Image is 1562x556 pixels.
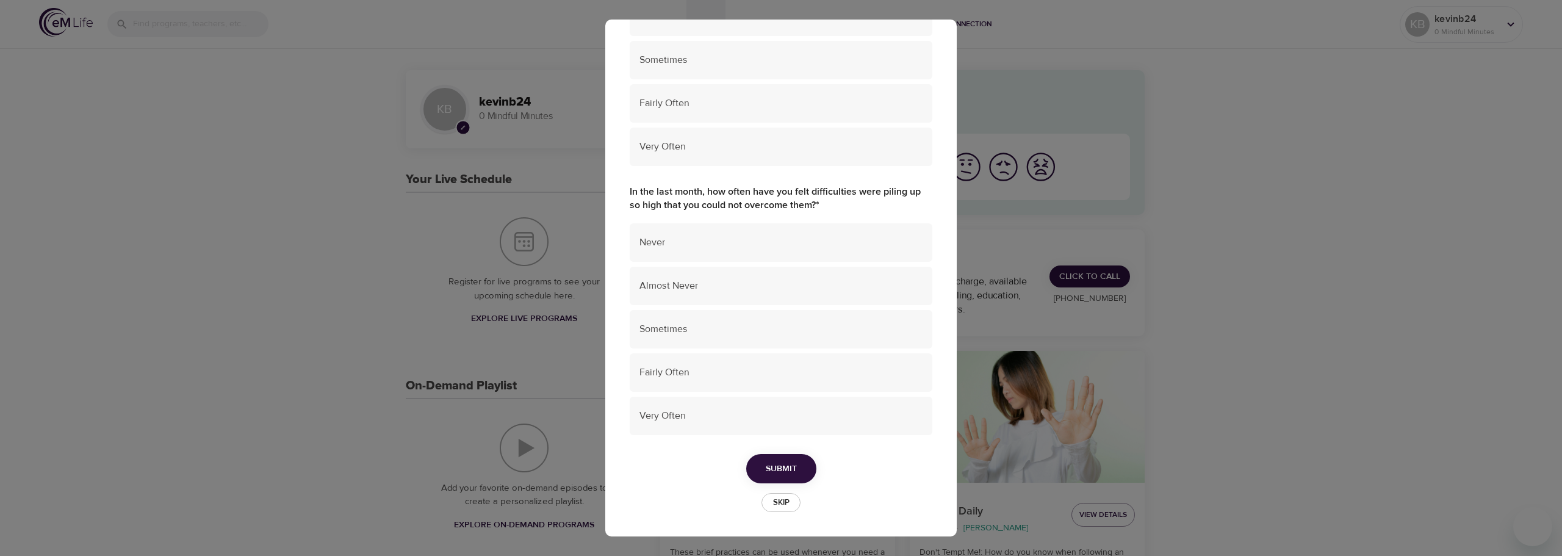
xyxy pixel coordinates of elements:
[761,493,801,512] button: Skip
[639,322,923,336] span: Sometimes
[639,53,923,67] span: Sometimes
[630,185,932,213] label: In the last month, how often have you felt difficulties were piling up so high that you could not...
[639,366,923,380] span: Fairly Often
[766,461,797,477] span: Submit
[639,96,923,110] span: Fairly Often
[639,279,923,293] span: Almost Never
[639,140,923,154] span: Very Often
[639,409,923,423] span: Very Often
[639,236,923,250] span: Never
[746,454,816,484] button: Submit
[768,496,794,510] span: Skip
